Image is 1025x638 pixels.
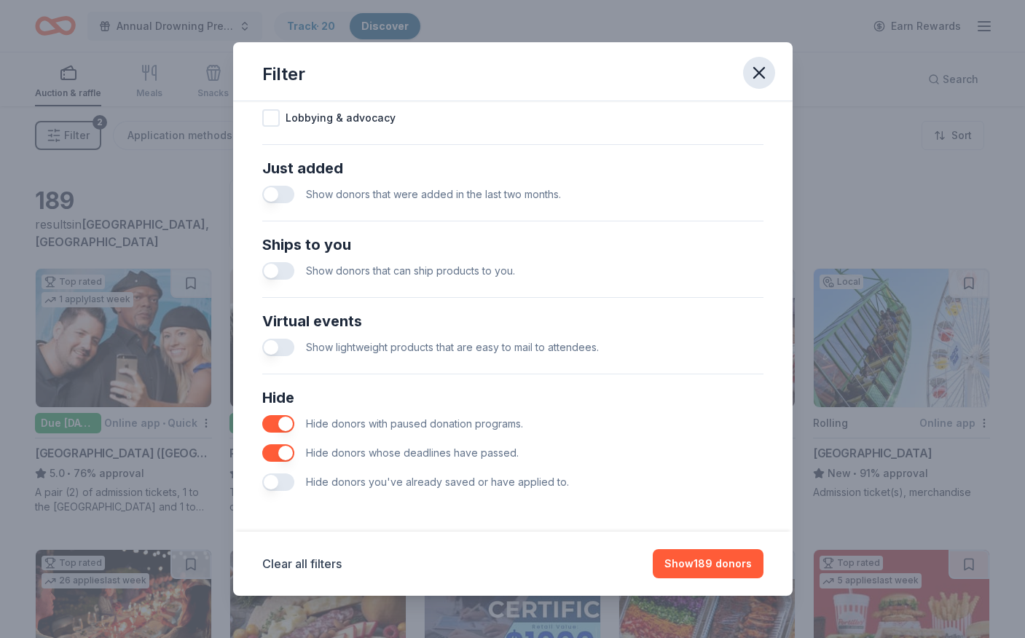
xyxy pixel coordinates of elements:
[306,341,599,353] span: Show lightweight products that are easy to mail to attendees.
[286,109,396,127] span: Lobbying & advocacy
[306,417,523,430] span: Hide donors with paused donation programs.
[306,188,561,200] span: Show donors that were added in the last two months.
[262,386,763,409] div: Hide
[306,264,515,277] span: Show donors that can ship products to you.
[306,476,569,488] span: Hide donors you've already saved or have applied to.
[262,63,305,86] div: Filter
[262,555,342,572] button: Clear all filters
[262,157,763,180] div: Just added
[653,549,763,578] button: Show189 donors
[306,446,519,459] span: Hide donors whose deadlines have passed.
[262,310,763,333] div: Virtual events
[262,233,763,256] div: Ships to you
